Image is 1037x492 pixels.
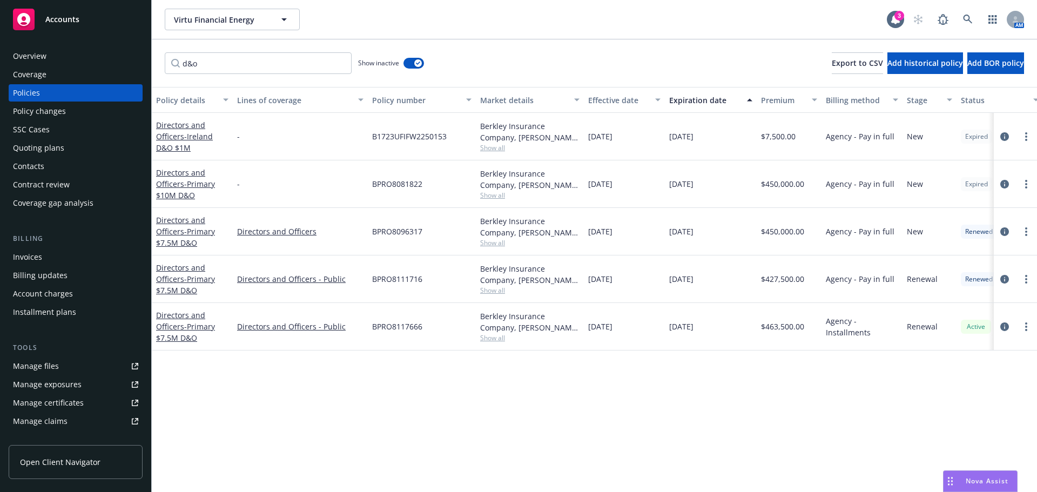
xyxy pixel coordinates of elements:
span: New [907,178,923,190]
div: Market details [480,95,568,106]
div: Billing [9,233,143,244]
a: Report a Bug [932,9,954,30]
span: Renewed [965,227,993,237]
div: Stage [907,95,940,106]
a: Switch app [982,9,1004,30]
a: Coverage gap analysis [9,194,143,212]
span: Expired [965,132,988,141]
a: more [1020,273,1033,286]
a: circleInformation [998,225,1011,238]
span: [DATE] [669,321,693,332]
span: Show all [480,286,580,295]
a: Manage claims [9,413,143,430]
span: [DATE] [669,178,693,190]
div: Invoices [13,248,42,266]
span: Manage exposures [9,376,143,393]
div: Tools [9,342,143,353]
div: SSC Cases [13,121,50,138]
span: [DATE] [588,273,612,285]
button: Policy details [152,87,233,113]
div: Coverage [13,66,46,83]
button: Nova Assist [943,470,1018,492]
a: Billing updates [9,267,143,284]
span: - Primary $7.5M D&O [156,321,215,343]
div: Berkley Insurance Company, [PERSON_NAME] Corporation [480,311,580,333]
button: Add BOR policy [967,52,1024,74]
div: Berkley Insurance Company, [PERSON_NAME] Corporation [480,215,580,238]
a: circleInformation [998,178,1011,191]
div: Overview [13,48,46,65]
a: more [1020,320,1033,333]
span: Agency - Pay in full [826,131,894,142]
div: Drag to move [944,471,957,491]
span: [DATE] [588,178,612,190]
div: Berkley Insurance Company, [PERSON_NAME] Corporation [480,168,580,191]
div: Quoting plans [13,139,64,157]
input: Filter by keyword... [165,52,352,74]
a: Directors and Officers [237,226,363,237]
span: Open Client Navigator [20,456,100,468]
a: Installment plans [9,304,143,321]
span: Show all [480,333,580,342]
button: Lines of coverage [233,87,368,113]
span: Agency - Installments [826,315,898,338]
a: Contacts [9,158,143,175]
div: Expiration date [669,95,740,106]
span: - Ireland D&O $1M [156,131,213,153]
button: Stage [903,87,957,113]
span: [DATE] [588,131,612,142]
span: Agency - Pay in full [826,178,894,190]
a: Quoting plans [9,139,143,157]
span: Add historical policy [887,58,963,68]
span: B1723UFIFW2250153 [372,131,447,142]
a: circleInformation [998,273,1011,286]
span: Nova Assist [966,476,1008,486]
a: circleInformation [998,320,1011,333]
div: Lines of coverage [237,95,352,106]
span: - Primary $7.5M D&O [156,274,215,295]
a: more [1020,225,1033,238]
div: Berkley Insurance Company, [PERSON_NAME] Corporation [480,120,580,143]
span: - Primary $7.5M D&O [156,226,215,248]
span: - [237,131,240,142]
span: Expired [965,179,988,189]
span: BPRO8096317 [372,226,422,237]
span: $463,500.00 [761,321,804,332]
button: Market details [476,87,584,113]
span: [DATE] [669,226,693,237]
span: New [907,226,923,237]
a: Search [957,9,979,30]
div: Billing updates [13,267,68,284]
a: Manage files [9,358,143,375]
span: Active [965,322,987,332]
button: Effective date [584,87,665,113]
span: Add BOR policy [967,58,1024,68]
span: Show all [480,143,580,152]
span: BPRO8117666 [372,321,422,332]
span: $450,000.00 [761,178,804,190]
span: BPRO8081822 [372,178,422,190]
button: Export to CSV [832,52,883,74]
a: more [1020,130,1033,143]
a: SSC Cases [9,121,143,138]
a: more [1020,178,1033,191]
div: Manage claims [13,413,68,430]
span: Show all [480,191,580,200]
span: [DATE] [669,273,693,285]
div: Manage exposures [13,376,82,393]
a: Directors and Officers [156,310,215,343]
a: circleInformation [998,130,1011,143]
span: Agency - Pay in full [826,273,894,285]
a: Directors and Officers [156,120,213,153]
div: Contract review [13,176,70,193]
div: Manage files [13,358,59,375]
button: Premium [757,87,821,113]
a: Directors and Officers [156,262,215,295]
a: Account charges [9,285,143,302]
div: Premium [761,95,805,106]
a: Manage BORs [9,431,143,448]
span: BPRO8111716 [372,273,422,285]
span: $427,500.00 [761,273,804,285]
div: Manage BORs [13,431,64,448]
span: Renewal [907,273,938,285]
